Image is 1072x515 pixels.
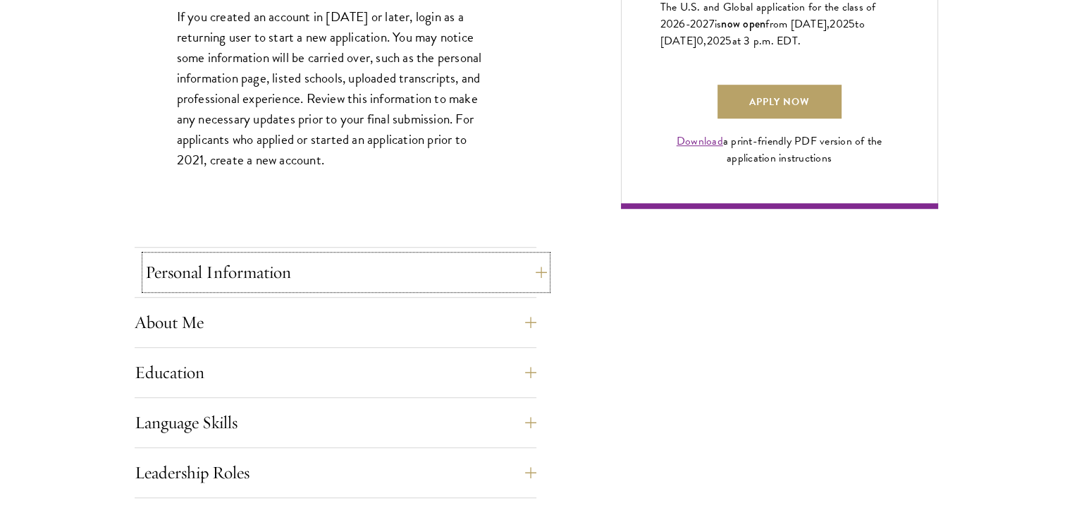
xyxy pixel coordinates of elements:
span: at 3 p.m. EDT. [732,32,801,49]
span: 202 [830,16,849,32]
a: Apply Now [717,85,842,119]
p: If you created an account in [DATE] or later, login as a returning user to start a new applicatio... [177,6,494,171]
span: now open [721,16,765,32]
button: Language Skills [135,406,536,440]
span: from [DATE], [765,16,830,32]
div: a print-friendly PDF version of the application instructions [660,133,899,166]
button: About Me [135,305,536,339]
span: 5 [725,32,732,49]
span: 5 [849,16,855,32]
button: Education [135,356,536,389]
button: Personal Information [145,255,547,289]
span: 7 [709,16,715,32]
span: is [715,16,722,32]
a: Download [677,133,723,150]
span: , [703,32,706,49]
span: 202 [707,32,726,49]
span: -202 [686,16,709,32]
span: 6 [679,16,685,32]
span: to [DATE] [660,16,865,49]
span: 0 [696,32,703,49]
button: Leadership Roles [135,456,536,490]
